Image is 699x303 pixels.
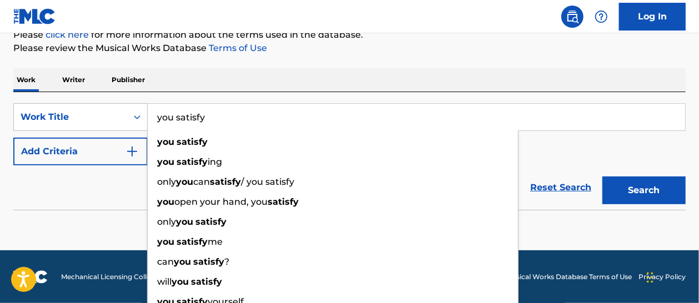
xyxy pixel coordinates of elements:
[177,156,208,167] strong: satisfy
[157,156,174,167] strong: you
[157,276,172,287] span: will
[13,270,48,284] img: logo
[647,261,653,294] div: Drag
[59,68,88,92] p: Writer
[176,176,193,187] strong: you
[561,6,584,28] a: Public Search
[157,176,176,187] span: only
[174,196,268,207] span: open your hand, you
[525,175,597,200] a: Reset Search
[176,216,193,227] strong: you
[643,250,699,303] iframe: Chat Widget
[207,43,267,53] a: Terms of Use
[13,103,686,210] form: Search Form
[224,256,229,267] span: ?
[193,256,224,267] strong: satisfy
[13,42,686,55] p: Please review the Musical Works Database
[13,28,686,42] p: Please for more information about the terms used in the database.
[13,8,56,24] img: MLC Logo
[174,256,191,267] strong: you
[208,156,222,167] span: ing
[125,145,139,158] img: 9d2ae6d4665cec9f34b9.svg
[157,216,176,227] span: only
[177,137,208,147] strong: satisfy
[241,176,294,187] span: / you satisfy
[191,276,222,287] strong: satisfy
[602,176,686,204] button: Search
[21,110,120,124] div: Work Title
[590,6,612,28] div: Help
[506,272,632,282] a: Musical Works Database Terms of Use
[13,138,148,165] button: Add Criteria
[177,236,208,247] strong: satisfy
[566,10,579,23] img: search
[195,216,227,227] strong: satisfy
[46,29,89,40] a: click here
[108,68,148,92] p: Publisher
[595,10,608,23] img: help
[172,276,189,287] strong: you
[13,68,39,92] p: Work
[208,236,223,247] span: me
[157,256,174,267] span: can
[619,3,686,31] a: Log In
[210,176,241,187] strong: satisfy
[268,196,299,207] strong: satisfy
[638,272,686,282] a: Privacy Policy
[157,137,174,147] strong: you
[193,176,210,187] span: can
[157,196,174,207] strong: you
[157,236,174,247] strong: you
[61,272,190,282] span: Mechanical Licensing Collective © 2025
